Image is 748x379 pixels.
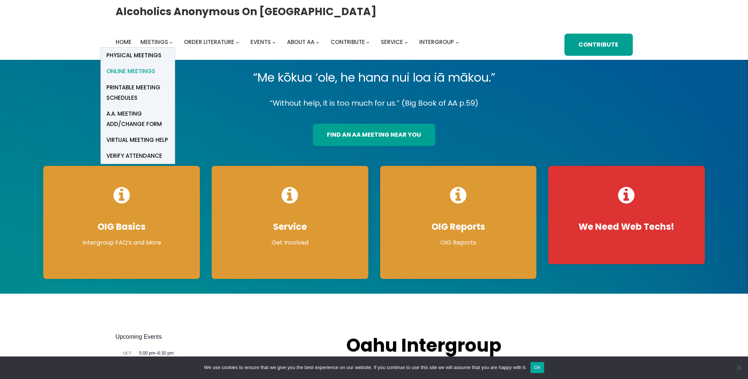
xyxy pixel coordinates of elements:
[158,351,174,356] span: 6:30 pm
[101,148,175,164] a: verify attendance
[219,221,361,232] h4: Service
[116,350,139,356] span: Oct
[101,106,175,132] a: A.A. Meeting Add/Change Form
[101,48,175,64] a: Physical Meetings
[564,34,633,56] a: Contribute
[250,37,271,47] a: Events
[106,66,155,76] span: Online Meetings
[316,40,319,44] button: About AA submenu
[272,40,276,44] button: Events submenu
[419,37,454,47] a: Intergroup
[387,238,529,247] p: OIG Reports
[219,238,361,247] p: Get Involved
[287,37,314,47] a: About AA
[106,50,161,61] span: Physical Meetings
[37,97,711,110] p: “Without help, it is too much for us.” (Big Book of AA p.59)
[419,38,454,46] span: Intergroup
[530,362,544,373] button: Ok
[116,37,132,47] a: Home
[346,332,524,358] h2: Oahu Intergroup
[184,38,234,46] span: Order Literature
[116,3,376,21] a: Alcoholics Anonymous on [GEOGRAPHIC_DATA]
[51,238,192,247] p: Intergroup FAQ’s and More
[106,151,162,161] span: verify attendance
[313,124,436,146] a: find an aa meeting near you
[101,64,175,79] a: Online Meetings
[366,40,369,44] button: Contribute submenu
[404,40,408,44] button: Service submenu
[250,38,271,46] span: Events
[387,221,529,232] h4: OIG Reports
[236,40,239,44] button: Order Literature submenu
[331,38,365,46] span: Contribute
[169,40,173,44] button: Meetings submenu
[139,351,174,356] time: –
[331,37,365,47] a: Contribute
[139,351,155,356] span: 5:00 pm
[106,82,169,103] span: Printable Meeting Schedules
[140,38,168,46] span: Meetings
[140,37,168,47] a: Meetings
[116,356,139,368] span: 19
[204,364,526,371] span: We use cookies to ensure that we give you the best experience on our website. If you continue to ...
[101,132,175,148] a: Virtual Meeting Help
[37,67,711,88] p: “Me kōkua ‘ole, he hana nui loa iā mākou.”
[287,38,314,46] span: About AA
[116,38,132,46] span: Home
[116,332,332,341] h2: Upcoming Events
[51,221,192,232] h4: OIG Basics
[735,364,742,371] span: No
[381,38,403,46] span: Service
[106,109,169,129] span: A.A. Meeting Add/Change Form
[101,79,175,106] a: Printable Meeting Schedules
[381,37,403,47] a: Service
[106,135,168,145] span: Virtual Meeting Help
[556,221,697,232] h4: We Need Web Techs!
[116,37,461,47] nav: Intergroup
[455,40,459,44] button: Intergroup submenu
